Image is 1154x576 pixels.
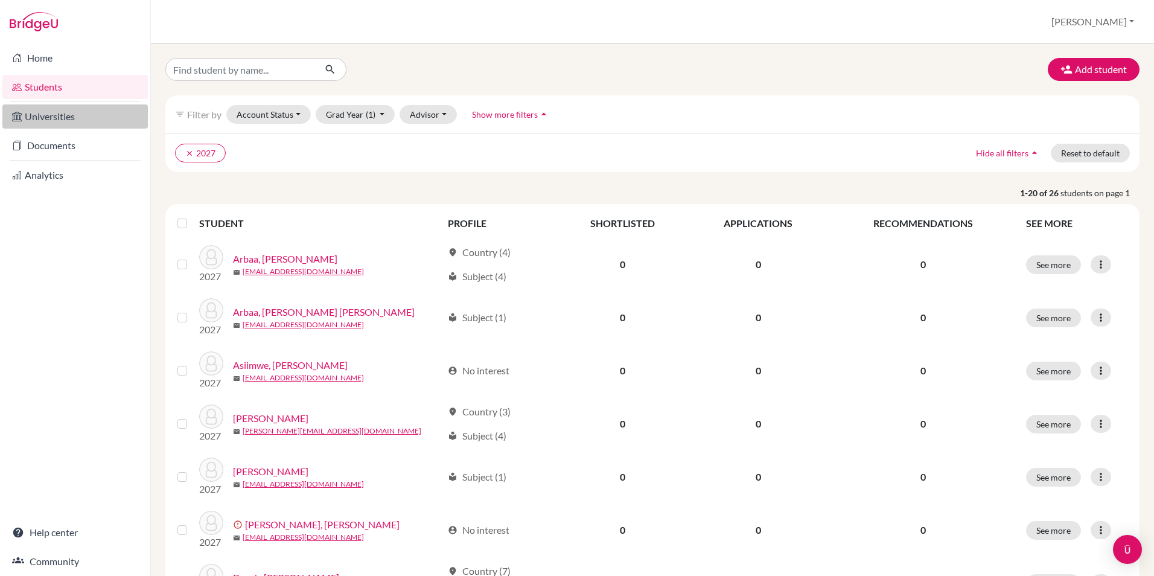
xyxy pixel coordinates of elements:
[233,269,240,276] span: mail
[199,535,223,549] p: 2027
[556,238,689,291] td: 0
[175,144,226,162] button: clear2027
[1026,468,1081,487] button: See more
[233,428,240,435] span: mail
[187,109,222,120] span: Filter by
[199,511,223,535] img: Borel De Bitche, Emmanuel Patrice
[448,523,509,537] div: No interest
[199,209,441,238] th: STUDENT
[1113,535,1142,564] div: Open Intercom Messenger
[233,305,415,319] a: Arbaa, [PERSON_NAME] [PERSON_NAME]
[233,358,348,373] a: Asiimwe, [PERSON_NAME]
[1026,255,1081,274] button: See more
[448,363,509,378] div: No interest
[2,163,148,187] a: Analytics
[556,450,689,504] td: 0
[835,257,1012,272] p: 0
[1026,415,1081,434] button: See more
[366,109,375,120] span: (1)
[245,517,400,532] a: [PERSON_NAME], [PERSON_NAME]
[448,405,511,419] div: Country (3)
[448,245,511,260] div: Country (4)
[233,481,240,488] span: mail
[199,376,223,390] p: 2027
[233,322,240,329] span: mail
[1051,144,1130,162] button: Reset to default
[556,344,689,397] td: 0
[199,269,223,284] p: 2027
[199,245,223,269] img: Arbaa, Muez Abdalla Mukhtar
[835,470,1012,484] p: 0
[243,479,364,490] a: [EMAIL_ADDRESS][DOMAIN_NAME]
[966,144,1051,162] button: Hide all filtersarrow_drop_up
[448,310,506,325] div: Subject (1)
[233,534,240,542] span: mail
[689,344,828,397] td: 0
[199,322,223,337] p: 2027
[1020,187,1060,199] strong: 1-20 of 26
[199,351,223,376] img: Asiimwe, Godeshia Alessandra
[448,431,457,441] span: local_library
[243,266,364,277] a: [EMAIL_ADDRESS][DOMAIN_NAME]
[448,566,457,576] span: location_on
[400,105,457,124] button: Advisor
[689,238,828,291] td: 0
[689,291,828,344] td: 0
[448,269,506,284] div: Subject (4)
[538,108,550,120] i: arrow_drop_up
[689,504,828,557] td: 0
[448,366,457,376] span: account_circle
[226,105,311,124] button: Account Status
[10,12,58,31] img: Bridge-U
[556,209,689,238] th: SHORTLISTED
[316,105,395,124] button: Grad Year(1)
[448,313,457,322] span: local_library
[835,363,1012,378] p: 0
[472,109,538,120] span: Show more filters
[199,429,223,443] p: 2027
[448,472,457,482] span: local_library
[448,407,457,417] span: location_on
[199,405,223,429] img: Asiimwe, Joanah
[233,375,240,382] span: mail
[233,464,308,479] a: [PERSON_NAME]
[1046,10,1140,33] button: [PERSON_NAME]
[556,504,689,557] td: 0
[199,458,223,482] img: Asiimwe, Stacia Esther Kaineruhanga
[1060,187,1140,199] span: students on page 1
[835,417,1012,431] p: 0
[243,426,421,437] a: [PERSON_NAME][EMAIL_ADDRESS][DOMAIN_NAME]
[689,397,828,450] td: 0
[835,523,1012,537] p: 0
[448,525,457,535] span: account_circle
[689,450,828,504] td: 0
[828,209,1019,238] th: RECOMMENDATIONS
[175,109,185,119] i: filter_list
[2,46,148,70] a: Home
[976,148,1028,158] span: Hide all filters
[556,291,689,344] td: 0
[448,429,506,443] div: Subject (4)
[448,272,457,281] span: local_library
[165,58,315,81] input: Find student by name...
[1028,147,1041,159] i: arrow_drop_up
[2,104,148,129] a: Universities
[243,373,364,383] a: [EMAIL_ADDRESS][DOMAIN_NAME]
[1048,58,1140,81] button: Add student
[199,482,223,496] p: 2027
[1026,362,1081,380] button: See more
[1019,209,1135,238] th: SEE MORE
[2,549,148,574] a: Community
[556,397,689,450] td: 0
[835,310,1012,325] p: 0
[185,149,194,158] i: clear
[441,209,556,238] th: PROFILE
[243,532,364,543] a: [EMAIL_ADDRESS][DOMAIN_NAME]
[448,248,457,257] span: location_on
[1026,309,1081,327] button: See more
[233,520,245,530] span: error_outline
[199,298,223,322] img: Arbaa, Mutaz Abdalla Mukhtar
[243,319,364,330] a: [EMAIL_ADDRESS][DOMAIN_NAME]
[233,252,337,266] a: Arbaa, [PERSON_NAME]
[448,470,506,484] div: Subject (1)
